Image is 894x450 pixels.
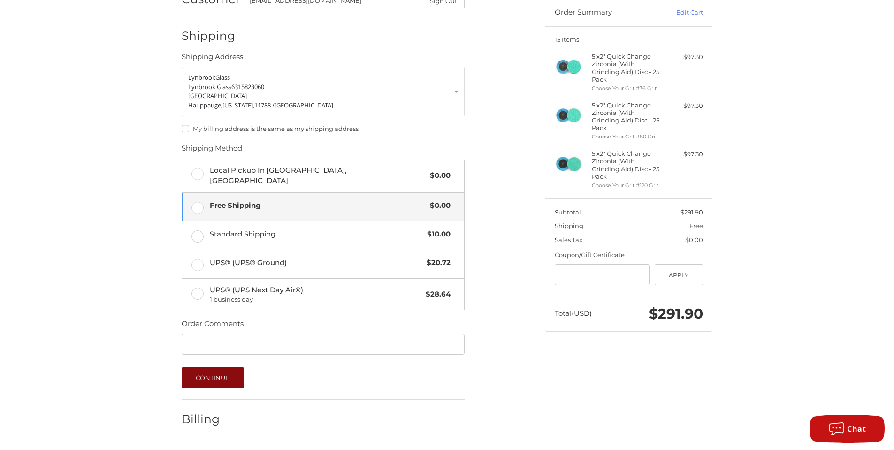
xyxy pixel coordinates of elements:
span: Lynbrook Glass [188,83,231,91]
legend: Order Comments [182,319,244,334]
span: [US_STATE], [222,101,254,109]
div: Coupon/Gift Certificate [555,251,703,260]
div: $97.30 [666,150,703,159]
span: UPS® (UPS Next Day Air®) [210,285,421,305]
h3: Order Summary [555,8,656,17]
span: $0.00 [425,200,451,211]
h3: 15 Items [555,36,703,43]
div: $97.30 [666,101,703,111]
h4: 5 x 2" Quick Change Zirconia (With Grinding Aid) Disc - 25 Pack [592,150,664,180]
span: [GEOGRAPHIC_DATA] [188,92,247,100]
legend: Shipping Method [182,143,242,158]
button: Chat [810,415,885,443]
span: $10.00 [422,229,451,240]
span: Chat [847,424,866,434]
span: Shipping [555,222,583,229]
span: 11788 / [254,101,275,109]
span: Local Pickup In [GEOGRAPHIC_DATA], [GEOGRAPHIC_DATA] [210,165,426,186]
span: [GEOGRAPHIC_DATA] [275,101,333,109]
button: Continue [182,367,244,388]
div: $97.30 [666,53,703,62]
span: Free Shipping [210,200,426,211]
span: Sales Tax [555,236,582,244]
li: Choose Your Grit #80 Grit [592,133,664,141]
span: 6315823060 [231,83,264,91]
span: Hauppauge, [188,101,222,109]
span: $20.72 [422,258,451,268]
span: Glass [215,73,230,82]
legend: Shipping Address [182,52,243,67]
button: Apply [655,264,703,285]
a: Edit Cart [656,8,703,17]
span: $291.90 [649,305,703,322]
h2: Billing [182,412,237,427]
a: Enter or select a different address [182,67,465,116]
span: 1 business day [210,295,421,305]
span: $28.64 [421,289,451,300]
h4: 5 x 2" Quick Change Zirconia (With Grinding Aid) Disc - 25 Pack [592,101,664,132]
span: $291.90 [680,208,703,216]
li: Choose Your Grit #120 Grit [592,182,664,190]
span: Lynbrook [188,73,215,82]
span: UPS® (UPS® Ground) [210,258,422,268]
input: Gift Certificate or Coupon Code [555,264,650,285]
span: Subtotal [555,208,581,216]
span: $0.00 [425,170,451,181]
h2: Shipping [182,29,237,43]
span: Standard Shipping [210,229,423,240]
span: Total (USD) [555,309,592,318]
span: Free [689,222,703,229]
label: My billing address is the same as my shipping address. [182,125,465,132]
li: Choose Your Grit #36 Grit [592,84,664,92]
h4: 5 x 2" Quick Change Zirconia (With Grinding Aid) Disc - 25 Pack [592,53,664,83]
span: $0.00 [685,236,703,244]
